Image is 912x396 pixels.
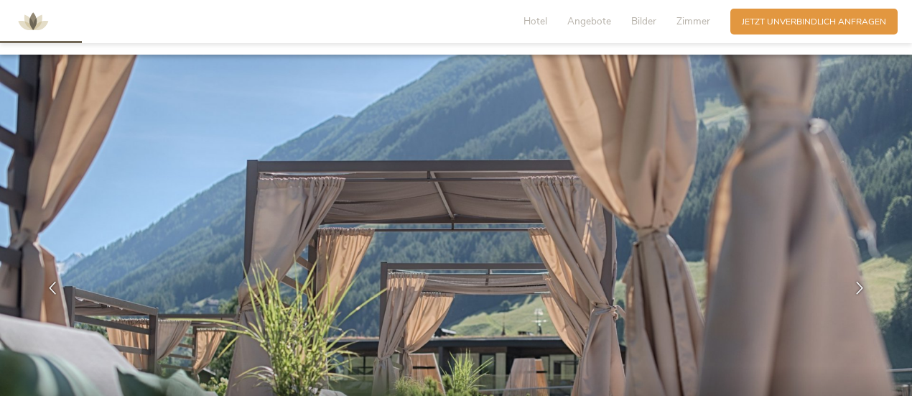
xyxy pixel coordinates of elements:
[742,16,886,28] span: Jetzt unverbindlich anfragen
[676,14,710,28] span: Zimmer
[631,14,656,28] span: Bilder
[11,17,55,25] a: AMONTI & LUNARIS Wellnessresort
[524,14,547,28] span: Hotel
[567,14,611,28] span: Angebote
